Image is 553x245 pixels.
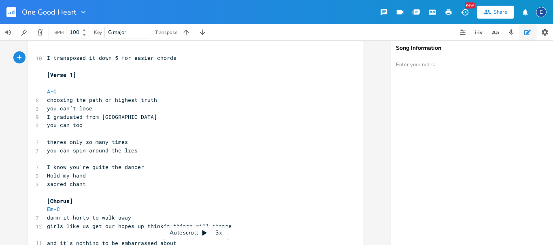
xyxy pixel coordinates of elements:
span: girls like us get our hopes up thinkin things will change [47,222,232,230]
span: damn it hurts to walk away [47,214,131,221]
span: you can spin around the lies [47,147,138,154]
div: 3x [211,226,226,240]
span: A [47,88,50,95]
span: C [57,205,60,213]
span: C [53,88,57,95]
span: I know you're quite the dancer [47,163,144,171]
span: Hold my hand [47,172,86,179]
button: Share [477,6,514,19]
button: New [457,5,473,19]
div: Key [94,30,102,35]
span: I graduated from [GEOGRAPHIC_DATA] [47,113,157,120]
span: I transposed it down 5 for easier chords [47,54,177,61]
div: Autoscroll [163,226,228,240]
div: Song Information [396,45,548,51]
span: [Verse 1] [47,71,76,78]
div: BPM [54,30,64,35]
div: Erin Nicole [536,7,547,17]
span: Em [47,205,53,213]
span: One Good Heart [22,8,76,16]
button: E [536,3,547,21]
span: theres only so many times [47,138,128,146]
div: Share [493,8,507,16]
span: you can’t lose [47,105,92,112]
span: you can too [47,121,83,129]
span: G major [108,29,126,36]
span: sacred chant [47,180,86,188]
span: - [47,88,57,95]
div: Transpose [155,30,177,35]
span: [Chorus] [47,197,73,205]
span: choosing the path of highest truth [47,96,157,103]
span: - [47,205,60,213]
div: New [465,2,475,8]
